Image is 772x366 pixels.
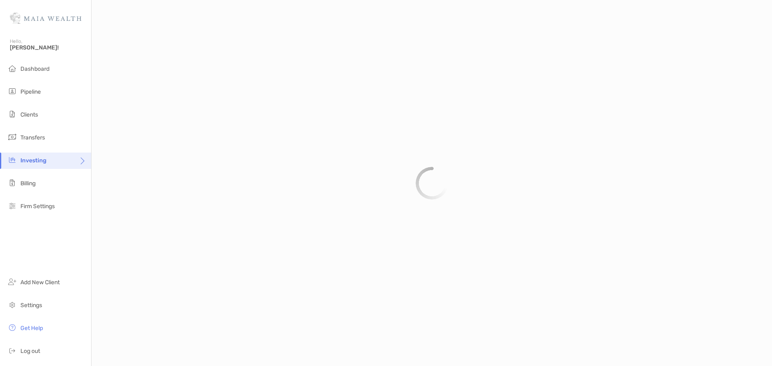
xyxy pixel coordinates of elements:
[20,279,60,286] span: Add New Client
[7,63,17,73] img: dashboard icon
[7,132,17,142] img: transfers icon
[20,348,40,355] span: Log out
[7,86,17,96] img: pipeline icon
[20,111,38,118] span: Clients
[7,109,17,119] img: clients icon
[7,201,17,211] img: firm-settings icon
[7,346,17,355] img: logout icon
[7,300,17,310] img: settings icon
[10,3,81,33] img: Zoe Logo
[20,203,55,210] span: Firm Settings
[20,88,41,95] span: Pipeline
[7,323,17,332] img: get-help icon
[20,302,42,309] span: Settings
[20,157,47,164] span: Investing
[20,65,49,72] span: Dashboard
[7,178,17,188] img: billing icon
[10,44,86,51] span: [PERSON_NAME]!
[20,180,36,187] span: Billing
[7,277,17,287] img: add_new_client icon
[20,325,43,332] span: Get Help
[20,134,45,141] span: Transfers
[7,155,17,165] img: investing icon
